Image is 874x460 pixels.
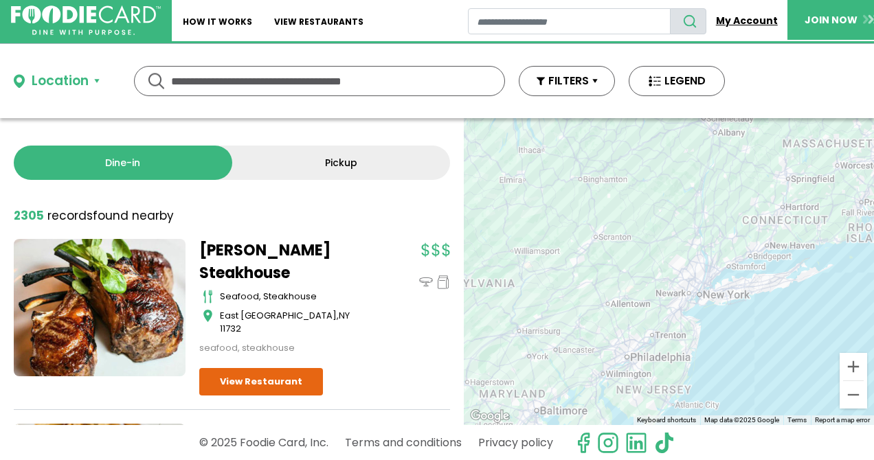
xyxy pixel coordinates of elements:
[199,341,371,355] div: seafood, steakhouse
[670,8,706,34] button: search
[468,8,671,34] input: restaurant search
[572,432,594,454] svg: check us out on facebook
[203,309,213,323] img: map_icon.svg
[478,430,553,455] a: Privacy policy
[14,146,232,180] a: Dine-in
[14,207,174,225] div: found nearby
[706,8,787,34] a: My Account
[47,207,93,224] span: records
[419,275,433,289] img: dinein_icon.svg
[467,407,513,425] img: Google
[339,309,350,322] span: NY
[220,322,241,335] span: 11732
[220,309,337,322] span: East [GEOGRAPHIC_DATA]
[220,290,371,303] div: seafood, steakhouse
[199,239,371,284] a: [PERSON_NAME] Steakhouse
[232,146,451,180] a: Pickup
[11,5,161,36] img: FoodieCard; Eat, Drink, Save, Donate
[199,368,323,395] a: View Restaurant
[14,207,44,224] strong: 2305
[815,416,870,424] a: Report a map error
[840,353,867,380] button: Zoom in
[345,430,462,455] a: Terms and conditions
[840,381,867,409] button: Zoom out
[14,71,100,91] button: Location
[704,416,779,424] span: Map data ©2025 Google
[787,416,807,424] a: Terms
[220,309,371,336] div: ,
[32,71,89,91] div: Location
[625,432,647,454] img: linkedin.svg
[199,424,371,446] a: Kyma
[637,415,696,425] button: Keyboard shortcuts
[519,66,615,96] button: FILTERS
[203,290,213,303] img: cutlery_icon.svg
[629,66,725,96] button: LEGEND
[653,432,675,454] img: tiktok.svg
[436,275,450,289] img: pickup_icon.svg
[467,407,513,425] a: Open this area in Google Maps (opens a new window)
[199,430,328,455] p: © 2025 Foodie Card, Inc.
